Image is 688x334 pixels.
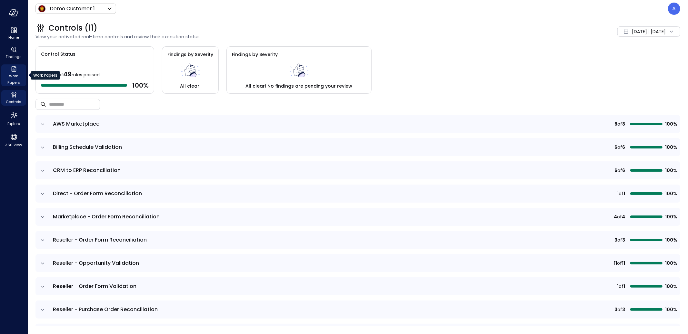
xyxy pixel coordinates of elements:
[619,190,623,197] span: of
[622,167,625,174] span: 6
[39,283,46,290] button: expand row
[614,306,617,313] span: 3
[5,142,22,148] span: 360 View
[1,26,26,41] div: Home
[673,5,676,13] p: A
[7,120,20,127] span: Explore
[53,282,136,290] span: Reseller - Order Form Validation
[53,306,158,313] span: Reseller - Purchase Order Reconciliation
[39,167,46,174] button: expand row
[617,190,619,197] span: 1
[665,167,676,174] span: 100%
[132,81,149,90] span: 100 %
[623,190,625,197] span: 1
[614,236,617,243] span: 3
[622,213,625,220] span: 4
[617,306,622,313] span: of
[622,236,625,243] span: 3
[619,283,623,290] span: of
[614,120,617,128] span: 8
[53,213,160,220] span: Marketplace - Order Form Reconciliation
[614,213,617,220] span: 4
[53,236,147,243] span: Reseller - Order Form Reconciliation
[41,70,49,79] span: 49
[665,306,676,313] span: 100%
[617,213,622,220] span: of
[665,260,676,267] span: 100%
[665,120,676,128] span: 100%
[8,34,19,41] span: Home
[622,306,625,313] span: 3
[180,82,201,90] span: All clear!
[665,236,676,243] span: 100%
[48,23,97,33] span: Controls (11)
[39,144,46,151] button: expand row
[632,28,647,35] span: [DATE]
[38,5,46,13] img: Icon
[39,191,46,197] button: expand row
[72,72,100,78] span: rules passed
[39,307,46,313] button: expand row
[617,144,622,151] span: of
[53,190,142,197] span: Direct - Order Form Reconciliation
[246,82,353,90] span: All clear! No findings are pending your review
[53,143,122,151] span: Billing Schedule Validation
[1,64,26,86] div: Work Papers
[36,47,75,58] span: Control Status
[617,283,619,290] span: 1
[665,190,676,197] span: 100%
[617,236,622,243] span: of
[6,99,22,105] span: Controls
[617,260,622,267] span: of
[665,213,676,220] span: 100%
[617,120,622,128] span: of
[63,70,72,79] span: 49
[53,259,139,267] span: Reseller - Opportunity Validation
[53,167,121,174] span: CRM to ERP Reconciliation
[50,5,95,13] p: Demo Customer 1
[1,45,26,61] div: Findings
[622,144,625,151] span: 6
[622,120,625,128] span: 8
[6,53,22,60] span: Findings
[614,167,617,174] span: 6
[31,71,60,80] div: Work Papers
[167,51,213,58] span: Findings by Severity
[53,120,99,128] span: AWS Marketplace
[232,51,278,58] span: Findings by Severity
[614,144,617,151] span: 6
[623,283,625,290] span: 1
[35,33,502,40] span: View your activated real-time controls and review their execution status
[4,73,24,86] span: Work Papers
[1,110,26,128] div: Explore
[1,131,26,149] div: 360 View
[39,121,46,128] button: expand row
[614,260,617,267] span: 11
[39,260,46,267] button: expand row
[665,283,676,290] span: 100%
[39,237,46,243] button: expand row
[665,144,676,151] span: 100%
[668,3,680,15] div: Assaf
[617,167,622,174] span: of
[39,214,46,220] button: expand row
[622,260,625,267] span: 11
[1,90,26,106] div: Controls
